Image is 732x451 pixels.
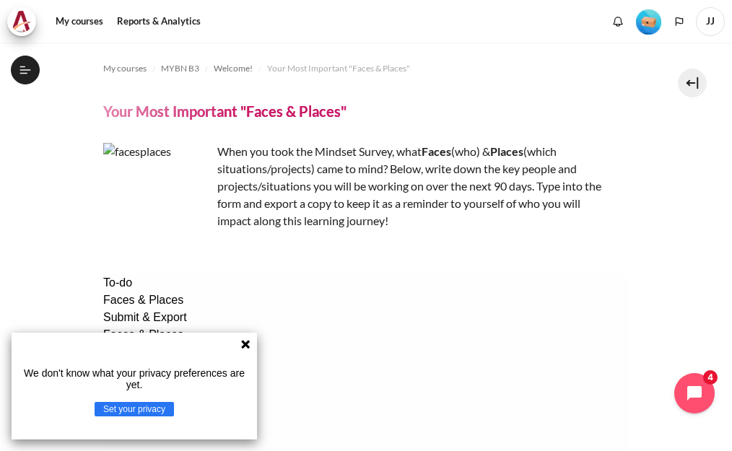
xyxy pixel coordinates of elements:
a: Reports & Analytics [112,7,206,36]
a: My courses [103,60,147,77]
strong: Places [490,144,523,158]
button: Set your privacy [95,402,174,416]
a: Welcome! [214,60,253,77]
div: Level #1 [636,8,661,35]
a: Architeck Architeck [7,7,43,36]
strong: F [422,144,428,158]
a: MYBN B3 [161,60,199,77]
strong: aces [428,144,451,158]
span: My courses [103,62,147,75]
button: Languages [668,11,690,32]
a: User menu [696,7,725,36]
span: Welcome! [214,62,253,75]
img: Architeck [12,11,32,32]
nav: Navigation bar [103,57,629,80]
a: Your Most Important "Faces & Places" [267,60,410,77]
p: We don't know what your privacy preferences are yet. [17,367,251,390]
span: JJ [696,7,725,36]
div: Show notification window with no new notifications [607,11,629,32]
span: MYBN B3 [161,62,199,75]
a: Level #1 [630,8,667,35]
a: My courses [51,7,108,36]
span: Your Most Important "Faces & Places" [267,62,410,75]
img: facesplaces [103,143,212,250]
h4: Your Most Important "Faces & Places" [103,102,347,121]
p: When you took the Mindset Survey, what (who) & (which situations/projects) came to mind? Below, w... [103,143,609,229]
img: Level #1 [636,9,661,35]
